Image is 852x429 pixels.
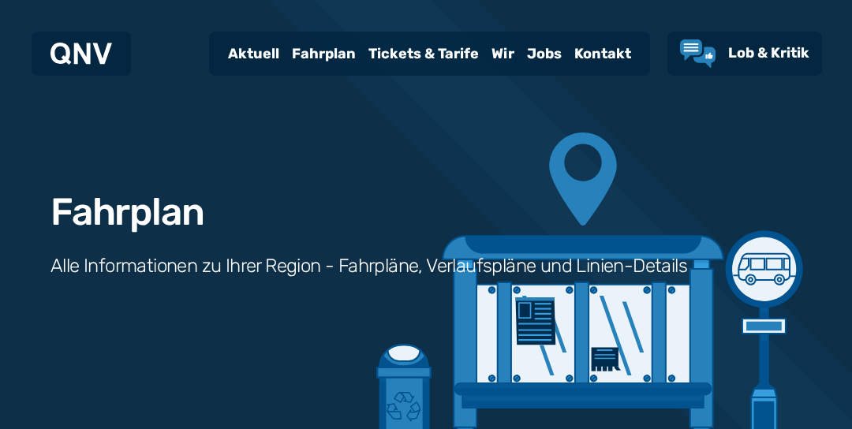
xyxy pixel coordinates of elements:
[50,43,112,65] img: QNV Logo
[50,253,687,278] h3: Alle Informationen zu Ihrer Region - Fahrpläne, Verlaufspläne und Linien-Details
[568,33,637,74] a: Kontakt
[222,33,286,74] a: Aktuell
[485,33,521,74] a: Wir
[362,33,485,74] a: Tickets & Tarife
[50,38,112,69] a: QNV Logo
[521,33,568,74] a: Jobs
[286,33,362,74] a: Fahrplan
[680,39,809,68] a: Lob & Kritik
[50,193,204,231] h1: Fahrplan
[728,44,809,62] span: Lob & Kritik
